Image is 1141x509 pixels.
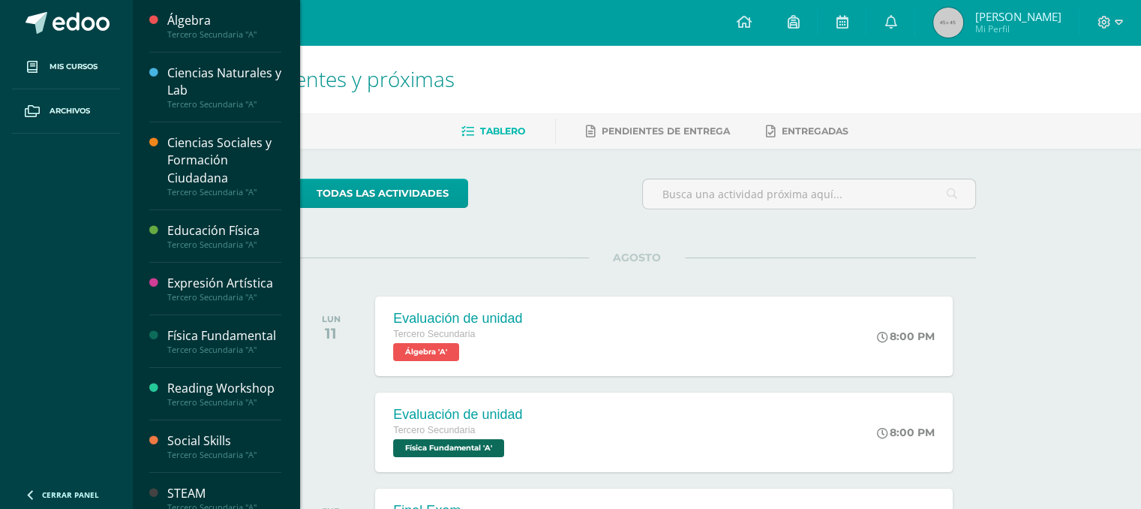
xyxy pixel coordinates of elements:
[167,65,281,110] a: Ciencias Naturales y LabTercero Secundaria "A"
[461,119,525,143] a: Tablero
[167,397,281,408] div: Tercero Secundaria "A"
[167,432,281,450] div: Social Skills
[167,12,281,40] a: ÁlgebraTercero Secundaria "A"
[167,29,281,40] div: Tercero Secundaria "A"
[12,45,120,89] a: Mis cursos
[766,119,848,143] a: Entregadas
[877,330,935,343] div: 8:00 PM
[167,99,281,110] div: Tercero Secundaria "A"
[167,12,281,29] div: Álgebra
[167,432,281,460] a: Social SkillsTercero Secundaria "A"
[393,439,504,457] span: Física Fundamental 'A'
[50,105,90,117] span: Archivos
[322,324,341,342] div: 11
[393,329,475,339] span: Tercero Secundaria
[877,426,935,439] div: 8:00 PM
[12,89,120,134] a: Archivos
[589,251,685,264] span: AGOSTO
[393,425,475,435] span: Tercero Secundaria
[167,222,281,239] div: Educación Física
[974,9,1061,24] span: [PERSON_NAME]
[480,125,525,137] span: Tablero
[167,380,281,408] a: Reading WorkshopTercero Secundaria "A"
[167,485,281,502] div: STEAM
[167,327,281,345] div: Física Fundamental
[167,134,281,197] a: Ciencias Sociales y Formación CiudadanaTercero Secundaria "A"
[167,134,281,186] div: Ciencias Sociales y Formación Ciudadana
[393,311,522,327] div: Evaluación de unidad
[933,8,963,38] img: 45x45
[643,179,975,209] input: Busca una actividad próxima aquí...
[150,65,455,93] span: Actividades recientes y próximas
[782,125,848,137] span: Entregadas
[50,61,98,73] span: Mis cursos
[42,489,99,500] span: Cerrar panel
[602,125,730,137] span: Pendientes de entrega
[167,187,281,197] div: Tercero Secundaria "A"
[586,119,730,143] a: Pendientes de entrega
[322,314,341,324] div: LUN
[167,327,281,355] a: Física FundamentalTercero Secundaria "A"
[393,343,459,361] span: Álgebra 'A'
[167,222,281,250] a: Educación FísicaTercero Secundaria "A"
[167,275,281,292] div: Expresión Artística
[167,380,281,397] div: Reading Workshop
[167,292,281,303] div: Tercero Secundaria "A"
[393,407,522,423] div: Evaluación de unidad
[974,23,1061,35] span: Mi Perfil
[167,65,281,99] div: Ciencias Naturales y Lab
[167,450,281,460] div: Tercero Secundaria "A"
[167,239,281,250] div: Tercero Secundaria "A"
[167,275,281,303] a: Expresión ArtísticaTercero Secundaria "A"
[167,345,281,355] div: Tercero Secundaria "A"
[297,179,468,208] a: todas las Actividades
